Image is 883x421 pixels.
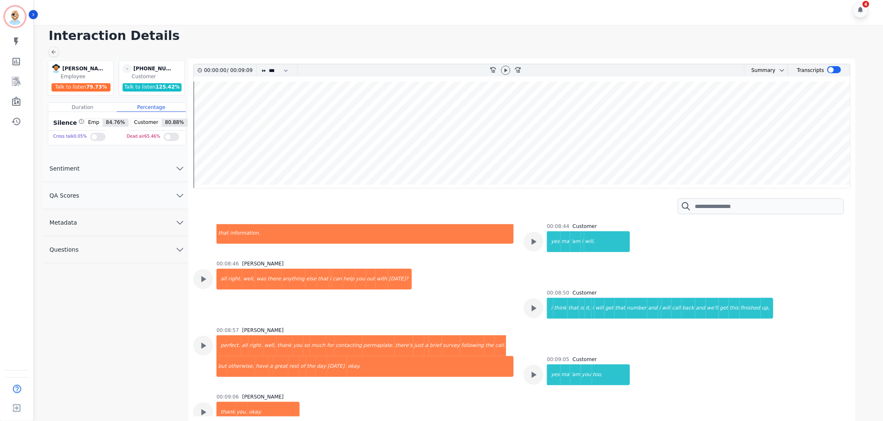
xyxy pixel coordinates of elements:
div: well, [263,335,277,356]
div: [PERSON_NAME] [62,64,104,73]
img: Bordered avatar [5,7,25,27]
div: i [581,231,584,252]
div: i [592,298,595,319]
div: finished [740,298,761,319]
div: right. [248,335,263,356]
div: is [579,298,585,319]
div: 'am [570,364,581,385]
div: up, [761,298,773,319]
div: Talk to listen [123,83,182,92]
div: [PHONE_NUMBER] [133,64,175,73]
div: this [729,298,740,319]
div: Customer [573,223,597,230]
div: out [366,269,376,290]
div: a [269,356,273,377]
div: of [300,356,306,377]
div: else [305,269,317,290]
div: that [568,298,579,319]
div: you [293,335,303,356]
div: for [326,335,335,356]
div: back [681,298,695,319]
div: have [255,356,269,377]
svg: chevron down [175,163,185,173]
div: there [267,269,282,290]
div: permaplate. [363,335,395,356]
div: 00:08:46 [216,260,239,267]
div: following [460,335,485,356]
div: a [424,335,429,356]
span: 125.42 % [155,84,180,90]
div: but [217,356,227,377]
div: [DATE]. [327,356,347,377]
button: Questions chevron down [43,236,188,263]
div: yes [548,364,561,385]
div: that [317,269,329,290]
div: get [605,298,615,319]
div: Cross talk 0.05 % [53,131,87,143]
div: Transcripts [797,64,824,77]
div: Silence [52,119,84,127]
div: i [658,298,661,319]
div: just [413,335,424,356]
div: Summary [745,64,775,77]
div: call [671,298,682,319]
div: [PERSON_NAME] [242,394,284,400]
div: information. [229,223,514,244]
div: contacting [335,335,362,356]
div: 4 [863,1,869,7]
span: QA Scores [43,191,86,200]
div: Customer [573,290,597,296]
div: Customer [573,356,597,363]
div: that [615,298,626,319]
div: Customer [132,73,183,80]
div: [PERSON_NAME] [242,327,284,334]
div: call. [494,335,506,356]
div: 00:00:00 [204,64,227,77]
span: Emp [85,119,103,126]
button: chevron down [775,67,785,74]
div: well, [242,269,256,290]
h1: Interaction Details [49,28,875,43]
div: anything [282,269,305,290]
div: otherwise, [227,356,255,377]
button: Metadata chevron down [43,209,188,236]
div: will [662,298,671,319]
span: - [123,64,132,73]
div: right. [227,269,242,290]
div: 00:08:57 [216,327,239,334]
div: ma [561,231,570,252]
span: Questions [43,245,85,254]
div: will [595,298,605,319]
div: think [553,298,568,319]
span: Customer [131,119,162,126]
svg: chevron down [175,245,185,255]
div: [PERSON_NAME] [242,260,284,267]
div: 00:09:09 [229,64,251,77]
span: 84.76 % [103,119,128,126]
div: that [217,223,229,244]
svg: chevron down [175,218,185,228]
div: too, [592,364,630,385]
div: 'am [570,231,581,252]
div: / [204,64,255,77]
div: help [343,269,355,290]
div: so [303,335,311,356]
div: the [306,356,316,377]
button: QA Scores chevron down [43,182,188,209]
div: ma [561,364,570,385]
div: brief [429,335,442,356]
div: rest [288,356,300,377]
div: Duration [48,103,117,112]
div: okay. [347,356,514,377]
div: i [548,298,553,319]
div: thank [277,335,293,356]
div: number [626,298,647,319]
div: i [329,269,332,290]
div: Percentage [117,103,185,112]
span: 80.88 % [162,119,187,126]
div: all [241,335,248,356]
span: Metadata [43,218,84,227]
div: Dead air 65.46 % [127,131,160,143]
div: with [376,269,388,290]
div: [DATE]? [388,269,412,290]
